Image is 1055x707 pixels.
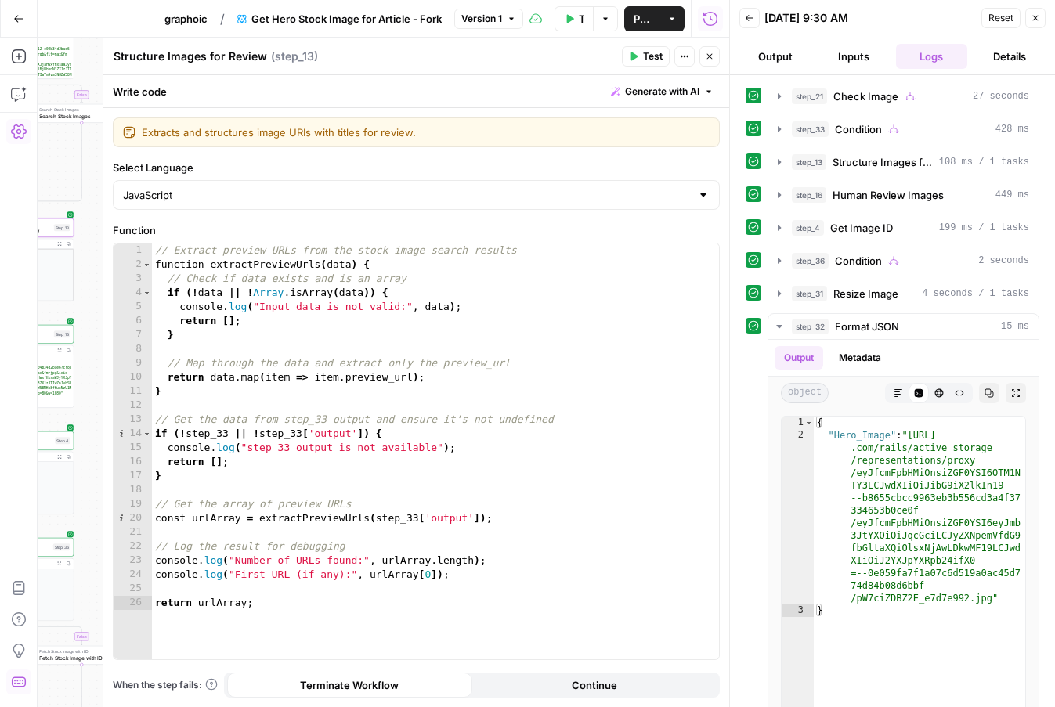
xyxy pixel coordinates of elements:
[622,46,670,67] button: Test
[995,188,1029,202] span: 449 ms
[114,356,152,370] div: 9
[113,160,720,175] label: Select Language
[155,6,217,31] button: graphoic
[768,314,1039,339] button: 15 ms
[818,44,890,69] button: Inputs
[271,49,318,64] span: ( step_13 )
[143,427,151,441] span: Toggle code folding, rows 14 through 17
[114,469,152,483] div: 17
[792,121,829,137] span: step_33
[114,525,152,539] div: 21
[114,582,152,596] div: 25
[13,123,82,205] g: Edge from step_35 to step_33-conditional-end
[300,677,399,693] span: Terminate Workflow
[114,300,152,314] div: 5
[792,88,827,104] span: step_21
[792,253,829,269] span: step_36
[114,370,152,384] div: 10
[113,222,720,238] label: Function
[835,319,899,334] span: Format JSON
[896,44,968,69] button: Logs
[792,154,826,170] span: step_13
[228,6,451,31] button: Get Hero Stock Image for Article - Fork
[114,511,128,525] span: Info, read annotations row 20
[114,455,152,469] div: 16
[988,11,1013,25] span: Reset
[114,596,152,610] div: 26
[782,604,814,617] div: 3
[768,117,1039,142] button: 428 ms
[833,187,944,203] span: Human Review Images
[114,554,152,568] div: 23
[768,281,1039,306] button: 4 seconds / 1 tasks
[782,417,814,429] div: 1
[39,648,118,655] span: Fetch Stock Image with ID
[572,677,617,693] span: Continue
[739,44,811,69] button: Output
[114,441,152,455] div: 15
[21,646,143,665] div: Fetch Stock Image with IDFetch Stock Image with IDStep 38
[114,413,152,427] div: 13
[768,84,1039,109] button: 27 seconds
[114,497,152,511] div: 19
[114,427,128,441] span: Info, read annotations row 14
[164,11,208,27] span: graphoic
[835,121,882,137] span: Condition
[830,220,893,236] span: Get Image ID
[792,319,829,334] span: step_32
[114,342,152,356] div: 8
[114,272,152,286] div: 3
[114,314,152,328] div: 6
[251,11,442,27] span: Get Hero Stock Image for Article - Fork
[54,330,70,337] div: Step 16
[768,182,1039,207] button: 449 ms
[13,621,83,645] g: Edge from step_36 to step_38
[605,81,720,102] button: Generate with AI
[114,427,152,441] div: 14
[472,673,717,698] button: Continue
[939,155,1029,169] span: 108 ms / 1 tasks
[804,417,813,429] span: Toggle code folding, rows 1 through 3
[114,286,152,300] div: 4
[768,215,1039,240] button: 199 ms / 1 tasks
[974,44,1046,69] button: Details
[220,9,225,28] span: /
[833,154,933,170] span: Structure Images for Review
[461,12,502,26] span: Version 1
[624,6,659,31] button: Publish
[114,328,152,342] div: 7
[454,9,523,29] button: Version 1
[114,539,152,554] div: 22
[114,483,152,497] div: 18
[792,220,824,236] span: step_4
[775,346,823,370] button: Output
[114,49,267,64] textarea: Structure Images for Review
[39,112,118,120] span: Search Stock Images
[143,286,151,300] span: Toggle code folding, rows 4 through 7
[995,122,1029,136] span: 428 ms
[114,243,152,258] div: 1
[114,399,152,413] div: 12
[53,543,70,550] div: Step 36
[39,106,118,113] span: Search Stock Images
[142,124,710,140] textarea: Extracts and structures image URIs with titles for review.
[781,383,829,403] span: object
[579,11,584,27] span: Test Workflow
[55,437,70,444] div: Step 4
[625,85,699,99] span: Generate with AI
[922,287,1029,301] span: 4 seconds / 1 tasks
[833,88,898,104] span: Check Image
[829,346,891,370] button: Metadata
[114,258,152,272] div: 2
[123,187,691,203] input: JavaScript
[114,384,152,399] div: 11
[833,286,898,301] span: Resize Image
[973,89,1029,103] span: 27 seconds
[114,511,152,525] div: 20
[792,286,827,301] span: step_31
[939,221,1029,235] span: 199 ms / 1 tasks
[113,678,218,692] span: When the step fails:
[634,11,649,27] span: Publish
[643,49,663,63] span: Test
[21,104,143,123] div: Search Stock ImagesSearch Stock ImagesStep 35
